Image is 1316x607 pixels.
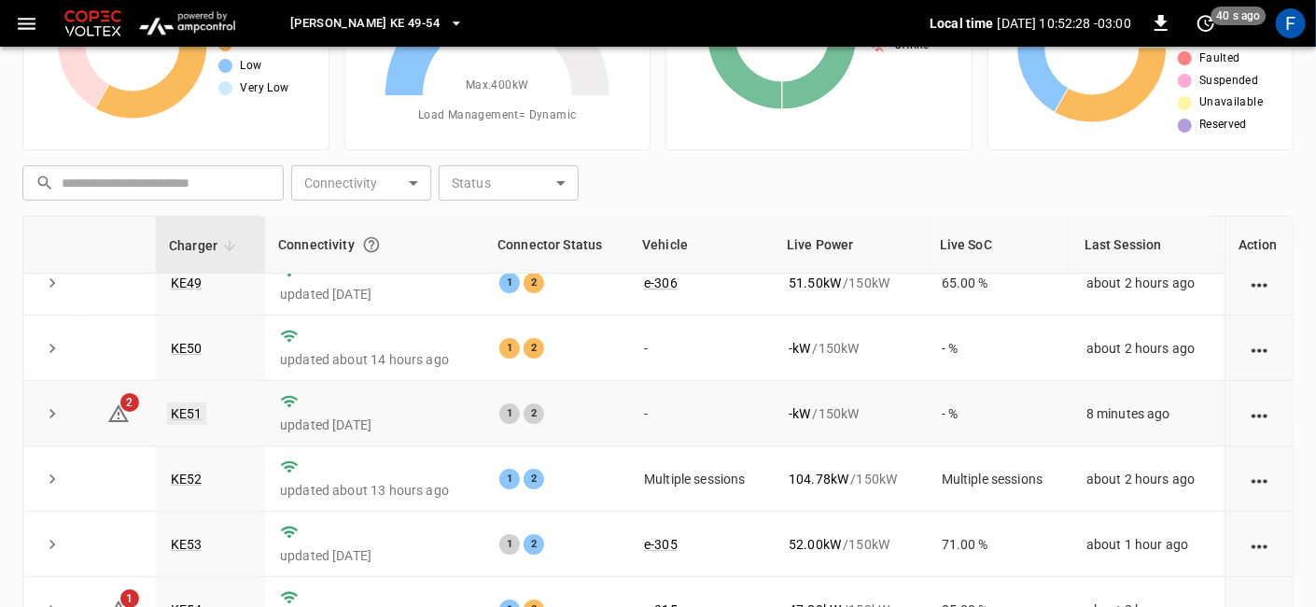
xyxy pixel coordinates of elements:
a: 2 [107,405,130,420]
p: updated [DATE] [280,416,469,434]
div: / 150 kW [789,535,912,554]
a: KE49 [171,275,203,290]
div: action cell options [1248,274,1271,292]
img: ampcontrol.io logo [133,6,242,41]
div: action cell options [1248,535,1271,554]
button: [PERSON_NAME] KE 49-54 [283,6,471,42]
td: Multiple sessions [927,446,1071,512]
td: about 2 hours ago [1071,250,1225,316]
div: action cell options [1248,470,1271,488]
a: KE52 [171,472,203,487]
a: e-306 [644,275,678,290]
td: about 2 hours ago [1071,446,1225,512]
span: Reserved [1199,116,1247,134]
td: - [629,316,774,381]
span: Faulted [1199,49,1240,68]
div: / 150 kW [789,339,912,358]
div: 1 [499,469,520,489]
td: 8 minutes ago [1071,381,1225,446]
div: 1 [499,403,520,424]
button: expand row [38,530,66,558]
img: Customer Logo [61,6,125,41]
p: updated about 13 hours ago [280,481,469,500]
span: Load Management = Dynamic [418,106,577,125]
td: about 1 hour ago [1071,512,1225,577]
div: / 150 kW [789,404,912,423]
span: [PERSON_NAME] KE 49-54 [290,13,440,35]
p: updated about 14 hours ago [280,350,469,369]
button: expand row [38,334,66,362]
button: expand row [38,269,66,297]
a: e-305 [644,537,678,552]
td: - % [927,381,1071,446]
div: 2 [524,469,544,489]
td: Multiple sessions [629,446,774,512]
div: / 150 kW [789,274,912,292]
td: - % [927,316,1071,381]
td: 71.00 % [927,512,1071,577]
button: expand row [38,465,66,493]
a: KE51 [167,402,206,425]
p: 52.00 kW [789,535,841,554]
div: / 150 kW [789,470,912,488]
div: 1 [499,273,520,293]
p: Local time [930,14,994,33]
div: action cell options [1248,404,1271,423]
div: Connectivity [278,228,471,261]
th: Last Session [1071,217,1225,274]
p: - kW [789,404,810,423]
span: Max. 400 kW [466,77,529,95]
div: 1 [499,534,520,555]
div: 2 [524,273,544,293]
p: updated [DATE] [280,285,469,303]
th: Connector Status [484,217,629,274]
th: Live SoC [927,217,1071,274]
p: 51.50 kW [789,274,841,292]
span: Low [240,57,261,76]
a: KE53 [171,537,203,552]
span: Unavailable [1199,93,1263,112]
p: updated [DATE] [280,546,469,565]
a: KE50 [171,341,203,356]
span: Suspended [1199,72,1259,91]
div: 1 [499,338,520,359]
span: 2 [120,393,139,412]
div: action cell options [1248,339,1271,358]
p: 104.78 kW [789,470,848,488]
div: 2 [524,338,544,359]
span: 40 s ago [1211,7,1267,25]
td: - [629,381,774,446]
td: 65.00 % [927,250,1071,316]
span: Very Low [240,79,288,98]
div: 2 [524,403,544,424]
th: Action [1225,217,1293,274]
th: Vehicle [629,217,774,274]
button: set refresh interval [1191,8,1221,38]
p: - kW [789,339,810,358]
td: about 2 hours ago [1071,316,1225,381]
p: [DATE] 10:52:28 -03:00 [998,14,1131,33]
span: Charger [169,234,242,257]
div: 2 [524,534,544,555]
div: profile-icon [1276,8,1306,38]
button: Connection between the charger and our software. [355,228,388,261]
button: expand row [38,400,66,428]
th: Live Power [774,217,927,274]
